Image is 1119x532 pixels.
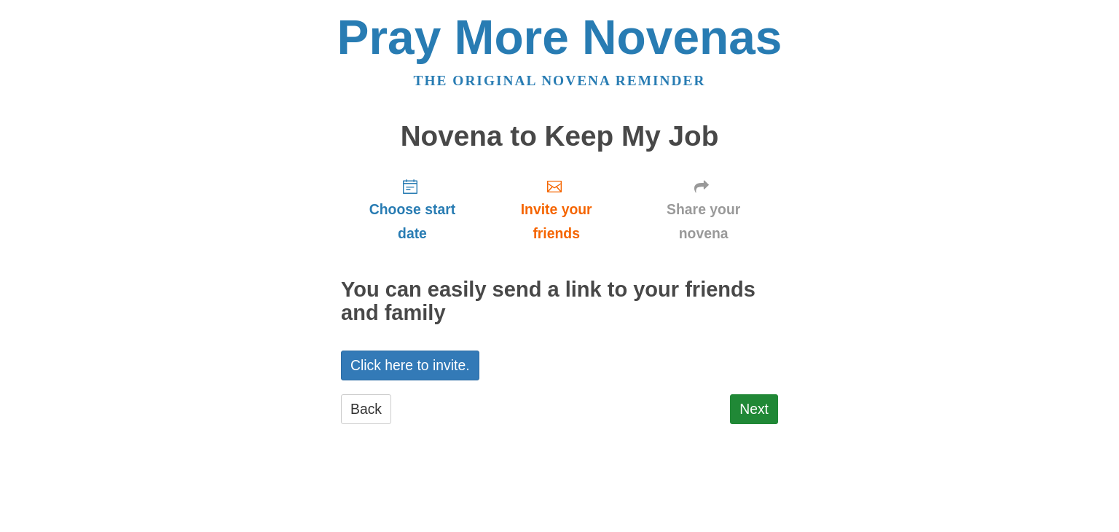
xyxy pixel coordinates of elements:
[484,166,629,253] a: Invite your friends
[356,197,469,246] span: Choose start date
[341,278,778,325] h2: You can easily send a link to your friends and family
[629,166,778,253] a: Share your novena
[643,197,763,246] span: Share your novena
[337,10,782,64] a: Pray More Novenas
[341,351,479,380] a: Click here to invite.
[730,394,778,424] a: Next
[341,166,484,253] a: Choose start date
[498,197,614,246] span: Invite your friends
[341,121,778,152] h1: Novena to Keep My Job
[414,73,706,88] a: The original novena reminder
[341,394,391,424] a: Back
